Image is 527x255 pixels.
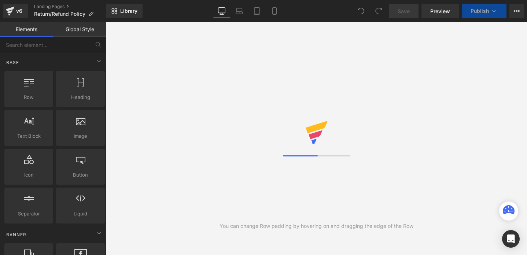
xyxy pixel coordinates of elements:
[430,7,450,15] span: Preview
[120,8,137,14] span: Library
[15,6,24,16] div: v6
[34,4,106,10] a: Landing Pages
[53,22,106,37] a: Global Style
[106,4,143,18] a: New Library
[509,4,524,18] button: More
[58,210,103,218] span: Liquid
[248,4,266,18] a: Tablet
[7,93,51,101] span: Row
[421,4,459,18] a: Preview
[5,231,27,238] span: Banner
[398,7,410,15] span: Save
[3,4,28,18] a: v6
[502,230,520,248] div: Open Intercom Messenger
[213,4,231,18] a: Desktop
[220,222,413,230] div: You can change Row padding by hovering on and dragging the edge of the Row
[371,4,386,18] button: Redo
[354,4,368,18] button: Undo
[471,8,489,14] span: Publish
[231,4,248,18] a: Laptop
[58,171,103,179] span: Button
[5,59,20,66] span: Base
[462,4,506,18] button: Publish
[34,11,85,17] span: Return/Refund Policy
[58,93,103,101] span: Heading
[7,171,51,179] span: Icon
[7,132,51,140] span: Text Block
[266,4,283,18] a: Mobile
[58,132,103,140] span: Image
[7,210,51,218] span: Separator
